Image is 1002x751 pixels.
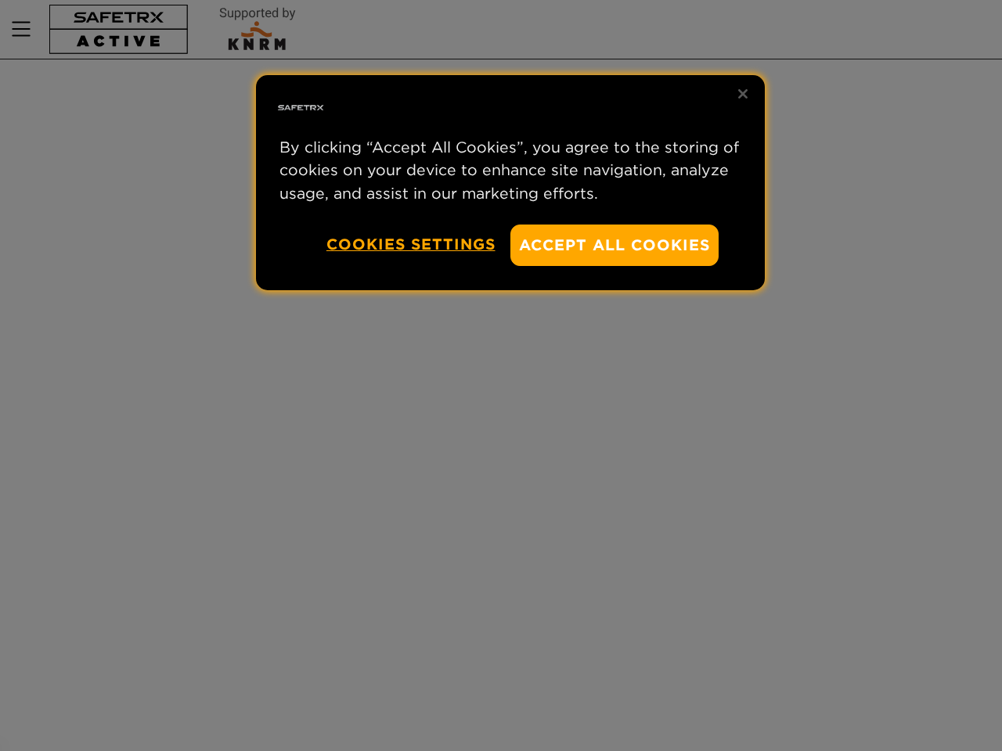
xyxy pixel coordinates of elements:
p: By clicking “Accept All Cookies”, you agree to the storing of cookies on your device to enhance s... [279,136,741,205]
div: Privacy [256,75,765,290]
img: Safe Tracks [276,83,326,133]
button: Cookies Settings [326,225,496,264]
button: Accept All Cookies [510,225,719,266]
button: Close [726,77,760,111]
